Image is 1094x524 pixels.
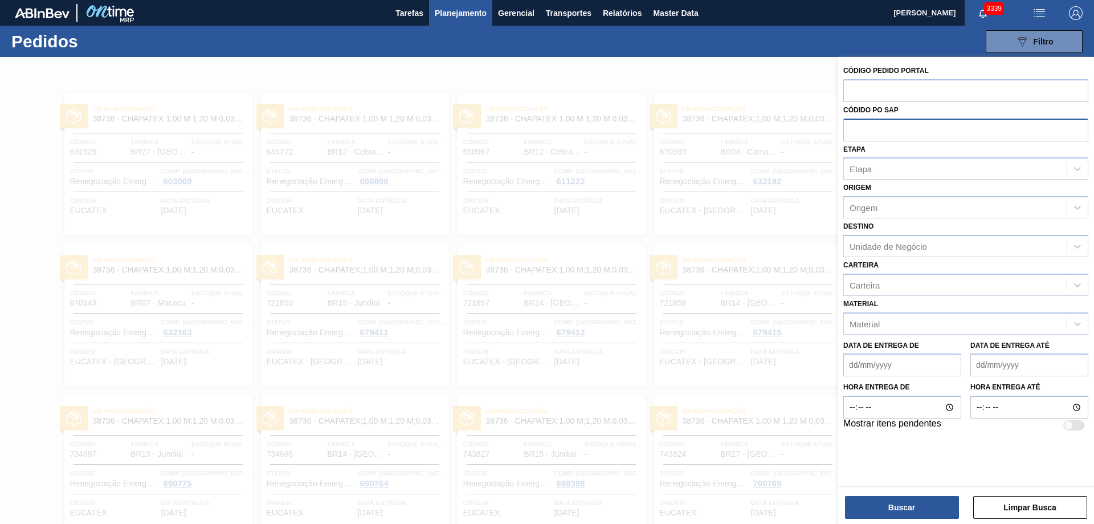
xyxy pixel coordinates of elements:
[970,342,1050,350] label: Data de Entrega até
[653,6,698,20] span: Master Data
[15,8,70,18] img: TNhmsLtSVTkK8tSr43FrP2fwEKptu5GPRR3wAAAABJRU5ErkJggg==
[984,2,1004,15] span: 3339
[986,30,1083,53] button: Filtro
[395,6,423,20] span: Tarefas
[965,5,1001,21] button: Notificações
[850,280,880,290] div: Carteira
[850,203,877,213] div: Origem
[843,354,961,376] input: dd/mm/yyyy
[843,419,941,432] label: Mostrar itens pendentes
[843,261,879,269] label: Carteira
[843,145,866,153] label: Etapa
[843,342,919,350] label: Data de Entrega de
[1069,6,1083,20] img: Logout
[850,319,880,328] div: Material
[843,222,873,230] label: Destino
[843,106,899,114] label: Códido PO SAP
[498,6,534,20] span: Gerencial
[970,379,1088,396] label: Hora entrega até
[11,35,182,48] h1: Pedidos
[1034,37,1054,46] span: Filtro
[843,379,961,396] label: Hora entrega de
[435,6,487,20] span: Planejamento
[970,354,1088,376] input: dd/mm/yyyy
[603,6,642,20] span: Relatórios
[850,164,872,174] div: Etapa
[1032,6,1046,20] img: userActions
[843,300,878,308] label: Material
[850,241,927,251] div: Unidade de Negócio
[843,67,929,75] label: Código Pedido Portal
[843,184,871,192] label: Origem
[546,6,591,20] span: Transportes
